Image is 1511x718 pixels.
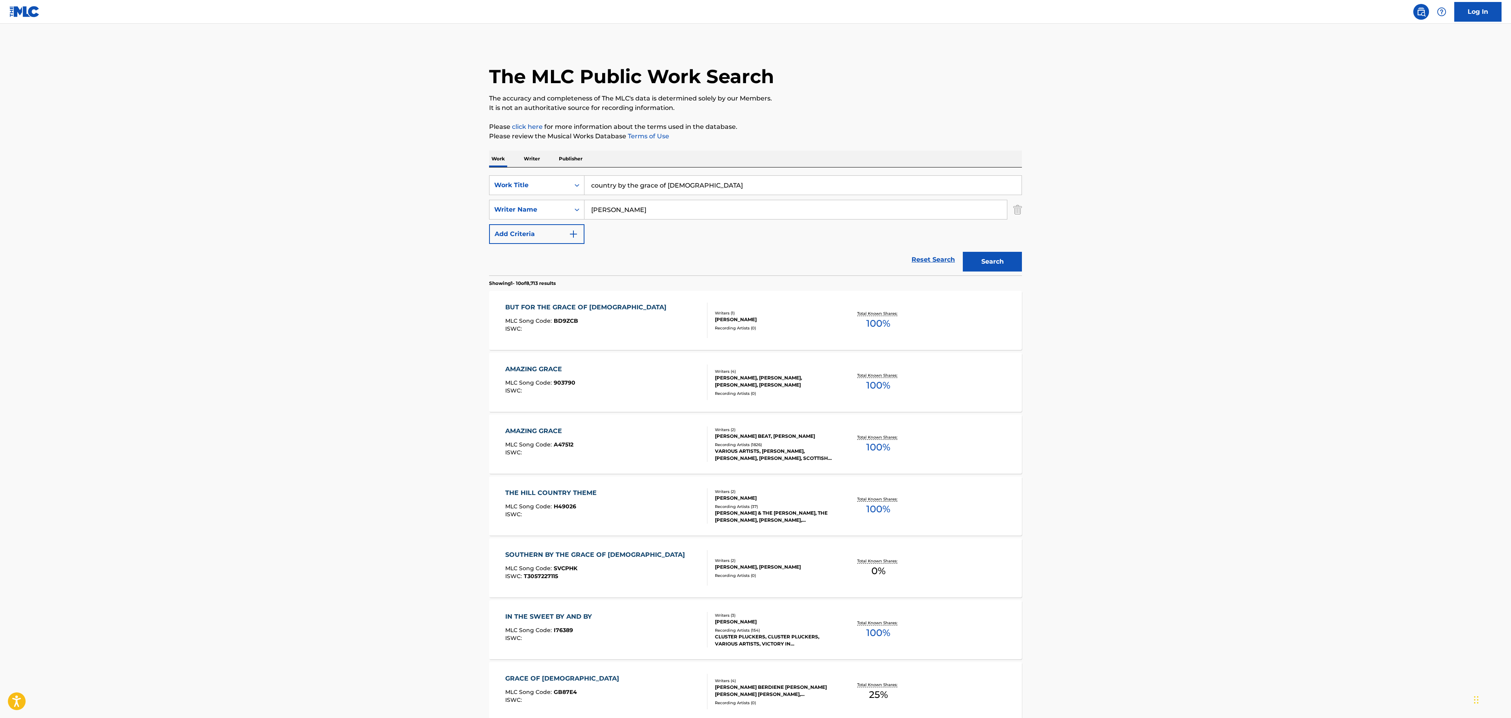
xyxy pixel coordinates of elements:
div: Writers ( 1 ) [715,310,834,316]
div: Writer Name [494,205,565,214]
a: IN THE SWEET BY AND BYMLC Song Code:I76389ISWC:Writers (3)[PERSON_NAME]Recording Artists (154)CLU... [489,600,1022,659]
p: It is not an authoritative source for recording information. [489,103,1022,113]
span: ISWC : [505,696,524,703]
span: 0 % [871,564,886,578]
span: MLC Song Code : [505,565,554,572]
div: Writers ( 2 ) [715,427,834,433]
span: ISWC : [505,511,524,518]
div: [PERSON_NAME] [715,316,834,323]
span: MLC Song Code : [505,317,554,324]
a: Log In [1454,2,1502,22]
a: AMAZING GRACEMLC Song Code:A47512ISWC:Writers (2)[PERSON_NAME] BEAT, [PERSON_NAME]Recording Artis... [489,415,1022,474]
div: Drag [1474,688,1479,712]
img: MLC Logo [9,6,40,17]
img: search [1416,7,1426,17]
p: Total Known Shares: [857,372,899,378]
div: Recording Artists ( 0 ) [715,573,834,578]
div: Help [1434,4,1450,20]
div: CLUSTER PLUCKERS, CLUSTER PLUCKERS, VARIOUS ARTISTS, VICTORY IN [DEMOGRAPHIC_DATA]! FAVORITE HYMN... [715,633,834,647]
div: Recording Artists ( 0 ) [715,700,834,706]
div: GRACE OF [DEMOGRAPHIC_DATA] [505,674,623,683]
a: Public Search [1413,4,1429,20]
div: [PERSON_NAME], [PERSON_NAME] [715,564,834,571]
div: Recording Artists ( 1826 ) [715,442,834,448]
form: Search Form [489,175,1022,275]
div: [PERSON_NAME], [PERSON_NAME], [PERSON_NAME], [PERSON_NAME] [715,374,834,389]
span: 903790 [554,379,575,386]
span: MLC Song Code : [505,688,554,696]
a: BUT FOR THE GRACE OF [DEMOGRAPHIC_DATA]MLC Song Code:BD9ZCBISWC:Writers (1)[PERSON_NAME]Recording... [489,291,1022,350]
a: Terms of Use [626,132,669,140]
div: THE HILL COUNTRY THEME [505,488,601,498]
div: Recording Artists ( 0 ) [715,325,834,331]
h1: The MLC Public Work Search [489,65,774,88]
div: VARIOUS ARTISTS, [PERSON_NAME], [PERSON_NAME], [PERSON_NAME], SCOTTISH NATIONAL PIPE & DRUM CORPS... [715,448,834,462]
span: ISWC : [505,634,524,642]
a: SOUTHERN BY THE GRACE OF [DEMOGRAPHIC_DATA]MLC Song Code:SVCPHKISWC:T3057227115Writers (2)[PERSON... [489,538,1022,597]
span: ISWC : [505,325,524,332]
p: Total Known Shares: [857,311,899,316]
div: [PERSON_NAME] & THE [PERSON_NAME], THE [PERSON_NAME], [PERSON_NAME], [PERSON_NAME], [PERSON_NAME]... [715,510,834,524]
span: 100 % [866,502,890,516]
div: BUT FOR THE GRACE OF [DEMOGRAPHIC_DATA] [505,303,670,312]
span: GB87E4 [554,688,577,696]
a: click here [512,123,543,130]
p: Please for more information about the terms used in the database. [489,122,1022,132]
p: Work [489,151,507,167]
span: SVCPHK [554,565,577,572]
div: [PERSON_NAME] [715,495,834,502]
span: A47512 [554,441,573,448]
span: 100 % [866,316,890,331]
span: 100 % [866,626,890,640]
a: Reset Search [908,251,959,268]
div: Writers ( 3 ) [715,612,834,618]
div: Writers ( 2 ) [715,489,834,495]
span: MLC Song Code : [505,627,554,634]
p: Total Known Shares: [857,496,899,502]
span: T3057227115 [524,573,558,580]
span: 25 % [869,688,888,702]
img: help [1437,7,1446,17]
span: ISWC : [505,449,524,456]
div: Writers ( 2 ) [715,558,834,564]
div: Recording Artists ( 37 ) [715,504,834,510]
a: AMAZING GRACEMLC Song Code:903790ISWC:Writers (4)[PERSON_NAME], [PERSON_NAME], [PERSON_NAME], [PE... [489,353,1022,412]
p: Please review the Musical Works Database [489,132,1022,141]
p: Writer [521,151,542,167]
span: MLC Song Code : [505,441,554,448]
button: Add Criteria [489,224,584,244]
iframe: Chat Widget [1472,680,1511,718]
div: Writers ( 4 ) [715,678,834,684]
img: Delete Criterion [1013,200,1022,219]
span: ISWC : [505,387,524,394]
div: Recording Artists ( 154 ) [715,627,834,633]
div: IN THE SWEET BY AND BY [505,612,596,621]
div: [PERSON_NAME] BEAT, [PERSON_NAME] [715,433,834,440]
p: Total Known Shares: [857,620,899,626]
div: [PERSON_NAME] [715,618,834,625]
p: Total Known Shares: [857,558,899,564]
span: 100 % [866,440,890,454]
span: BD9ZCB [554,317,578,324]
span: MLC Song Code : [505,503,554,510]
a: THE HILL COUNTRY THEMEMLC Song Code:H49026ISWC:Writers (2)[PERSON_NAME]Recording Artists (37)[PER... [489,476,1022,536]
div: Writers ( 4 ) [715,368,834,374]
img: 9d2ae6d4665cec9f34b9.svg [569,229,578,239]
div: Work Title [494,180,565,190]
div: SOUTHERN BY THE GRACE OF [DEMOGRAPHIC_DATA] [505,550,689,560]
p: The accuracy and completeness of The MLC's data is determined solely by our Members. [489,94,1022,103]
span: I76389 [554,627,573,634]
p: Total Known Shares: [857,434,899,440]
p: Showing 1 - 10 of 8,713 results [489,280,556,287]
span: MLC Song Code : [505,379,554,386]
span: H49026 [554,503,576,510]
span: ISWC : [505,573,524,580]
button: Search [963,252,1022,272]
p: Total Known Shares: [857,682,899,688]
div: AMAZING GRACE [505,426,573,436]
div: Recording Artists ( 0 ) [715,391,834,396]
div: AMAZING GRACE [505,365,575,374]
p: Publisher [556,151,585,167]
div: [PERSON_NAME] BERDIENE [PERSON_NAME] [PERSON_NAME] [PERSON_NAME], [PERSON_NAME] [715,684,834,698]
